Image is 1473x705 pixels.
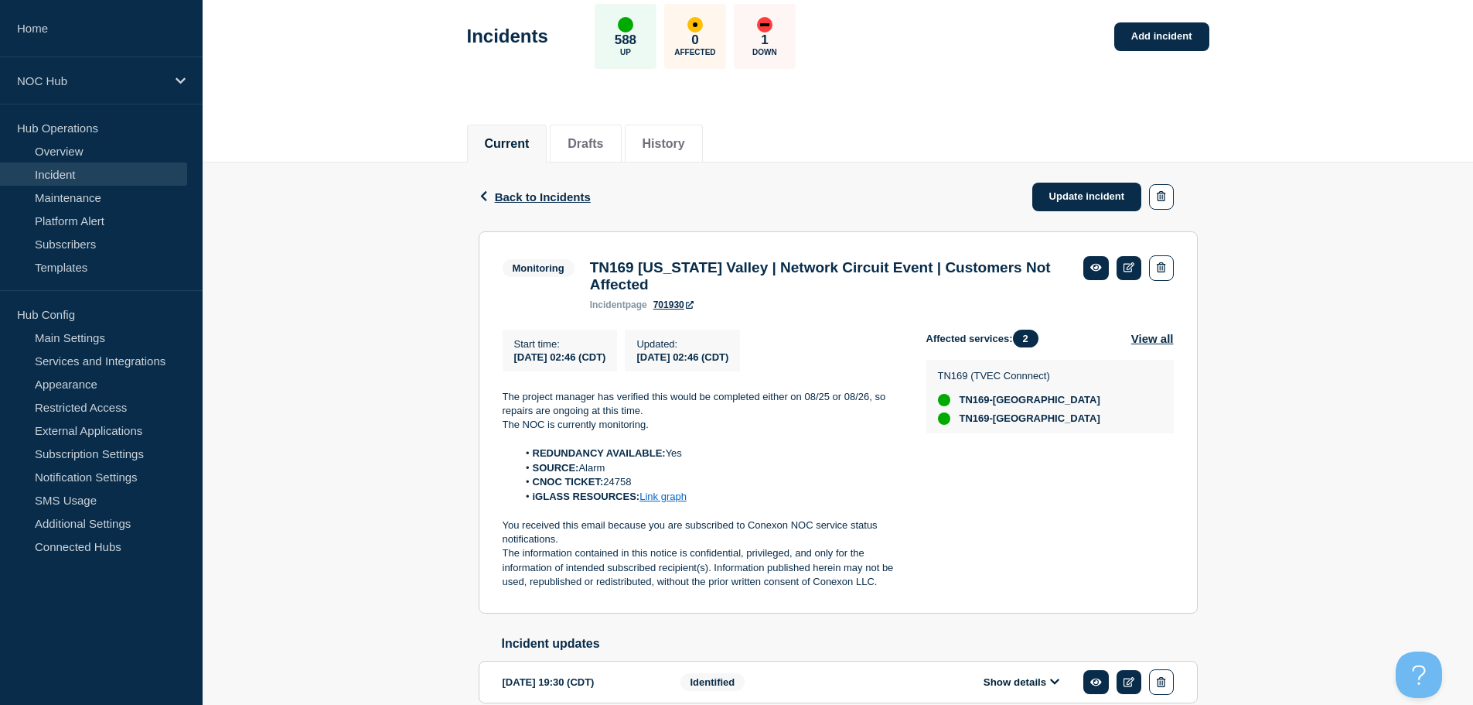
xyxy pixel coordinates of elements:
p: Start time : [514,338,606,350]
button: Drafts [568,137,603,151]
p: TN169 (TVEC Connnect) [938,370,1100,382]
span: incident [590,299,626,310]
span: Identified [680,673,745,691]
button: History [643,137,685,151]
span: TN169-[GEOGRAPHIC_DATA] [960,412,1100,425]
iframe: Help Scout Beacon - Open [1396,652,1442,698]
li: 24758 [517,475,902,489]
button: View all [1131,330,1174,347]
p: Updated : [636,338,728,350]
div: up [938,394,950,406]
span: TN169-[GEOGRAPHIC_DATA] [960,394,1100,406]
p: NOC Hub [17,74,165,87]
div: affected [687,17,703,33]
p: The project manager has verified this would be completed either on 08/25 or 08/26, so repairs are... [503,390,902,419]
h1: Incidents [467,26,548,47]
p: Affected [674,48,715,56]
div: down [757,17,772,33]
span: 2 [1013,330,1038,347]
p: You received this email because you are subscribed to Conexon NOC service status notifications. [503,518,902,547]
a: 701930 [653,299,694,310]
h2: Incident updates [502,637,1198,651]
p: 0 [691,33,698,48]
p: 588 [615,33,636,48]
a: Update incident [1032,183,1142,211]
strong: iGLASS RESOURCES: [533,491,640,502]
li: Alarm [517,461,902,475]
span: Affected services: [926,330,1046,347]
p: 1 [761,33,768,48]
strong: SOURCE: [533,462,579,474]
span: Monitoring [503,259,575,277]
strong: CNOC TICKET: [533,476,604,488]
span: Back to Incidents [495,190,591,204]
div: up [938,412,950,425]
a: Link graph [639,491,687,502]
p: page [590,299,647,310]
span: [DATE] 02:46 (CDT) [514,351,606,363]
div: [DATE] 19:30 (CDT) [503,669,657,695]
strong: REDUNDANCY AVAILABLE: [533,447,666,459]
p: The NOC is currently monitoring. [503,418,902,432]
p: Down [752,48,777,56]
button: Current [485,137,530,151]
button: Show details [979,676,1064,689]
a: Add incident [1114,22,1209,51]
h3: TN169 [US_STATE] Valley | Network Circuit Event | Customers Not Affected [590,259,1068,293]
p: The information contained in this notice is confidential, privileged, and only for the informatio... [503,546,902,589]
button: Back to Incidents [479,190,591,204]
div: [DATE] 02:46 (CDT) [636,350,728,363]
p: Up [620,48,631,56]
div: up [618,17,633,33]
li: Yes [517,447,902,460]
